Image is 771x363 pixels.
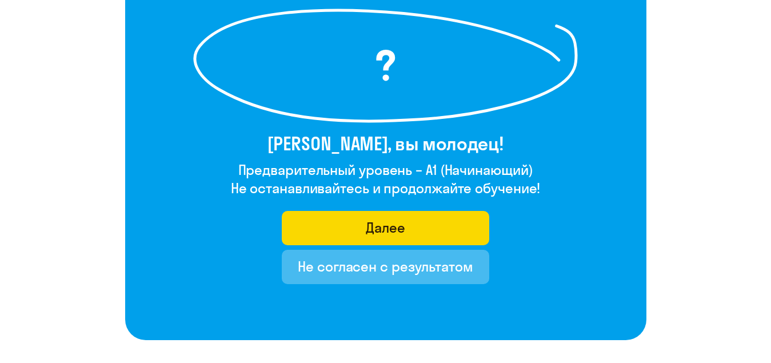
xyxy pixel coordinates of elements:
[298,258,473,275] font: Не согласен с результатом
[282,250,489,284] button: Не согласен с результатом
[375,39,396,91] font: ?
[231,179,541,197] font: Не останавливайтесь и продолжайте обучение!
[267,132,504,155] font: [PERSON_NAME], вы молодец!
[282,211,489,245] button: Далее
[238,161,533,178] font: Предварительный уровень – A1 (Начинающий)
[366,219,405,236] font: Далее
